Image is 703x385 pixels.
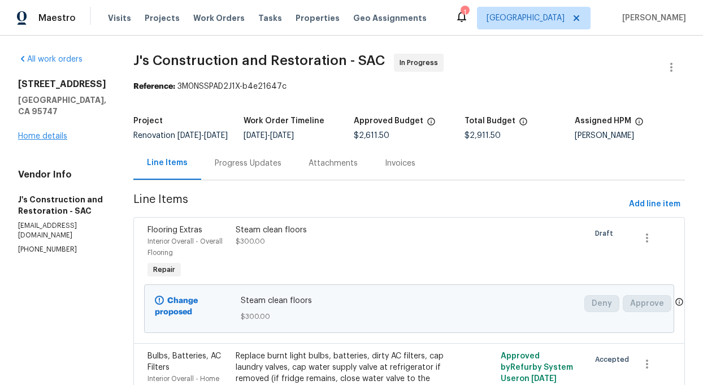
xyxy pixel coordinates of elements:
div: Invoices [385,158,415,169]
button: Approve [623,295,671,312]
span: Accepted [595,354,633,365]
span: J's Construction and Restoration - SAC [133,54,385,67]
a: All work orders [18,55,83,63]
h5: Work Order Timeline [244,117,324,125]
span: Steam clean floors [241,295,578,306]
span: Line Items [133,194,624,215]
h5: Approved Budget [354,117,423,125]
span: Geo Assignments [353,12,427,24]
div: [PERSON_NAME] [575,132,685,140]
span: Maestro [38,12,76,24]
span: Renovation [133,132,228,140]
span: $2,911.50 [465,132,501,140]
span: Only a market manager or an area construction manager can approve [675,297,684,309]
h5: Total Budget [465,117,515,125]
span: The hpm assigned to this work order. [635,117,644,132]
span: [GEOGRAPHIC_DATA] [487,12,565,24]
h2: [STREET_ADDRESS] [18,79,106,90]
p: [PHONE_NUMBER] [18,245,106,254]
span: Tasks [258,14,282,22]
span: [DATE] [204,132,228,140]
h5: J's Construction and Restoration - SAC [18,194,106,217]
span: - [177,132,228,140]
span: $2,611.50 [354,132,389,140]
span: - [244,132,294,140]
span: [DATE] [531,375,557,383]
span: The total cost of line items that have been proposed by Opendoor. This sum includes line items th... [519,117,528,132]
span: Projects [145,12,180,24]
span: Bulbs, Batteries, AC Filters [147,352,221,371]
div: 3M0NSSPAD2J1X-b4e21647c [133,81,685,92]
span: Properties [296,12,340,24]
span: [DATE] [270,132,294,140]
div: 1 [461,7,468,18]
span: In Progress [400,57,442,68]
span: Work Orders [193,12,245,24]
span: The total cost of line items that have been approved by both Opendoor and the Trade Partner. This... [427,117,436,132]
span: $300.00 [241,311,578,322]
span: [DATE] [244,132,267,140]
b: Change proposed [155,297,198,316]
button: Deny [584,295,619,312]
h5: [GEOGRAPHIC_DATA], CA 95747 [18,94,106,117]
a: Home details [18,132,67,140]
h4: Vendor Info [18,169,106,180]
span: Add line item [629,197,680,211]
h5: Assigned HPM [575,117,631,125]
span: Visits [108,12,131,24]
span: Draft [595,228,618,239]
span: Approved by Refurby System User on [501,352,573,383]
button: Add line item [624,194,685,215]
span: Repair [149,264,180,275]
span: Flooring Extras [147,226,202,234]
span: Interior Overall - Overall Flooring [147,238,223,256]
span: $300.00 [236,238,265,245]
span: [DATE] [177,132,201,140]
span: [PERSON_NAME] [618,12,686,24]
div: Steam clean floors [236,224,450,236]
p: [EMAIL_ADDRESS][DOMAIN_NAME] [18,221,106,240]
div: Attachments [309,158,358,169]
div: Progress Updates [215,158,281,169]
h5: Project [133,117,163,125]
div: Line Items [147,157,188,168]
b: Reference: [133,83,175,90]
